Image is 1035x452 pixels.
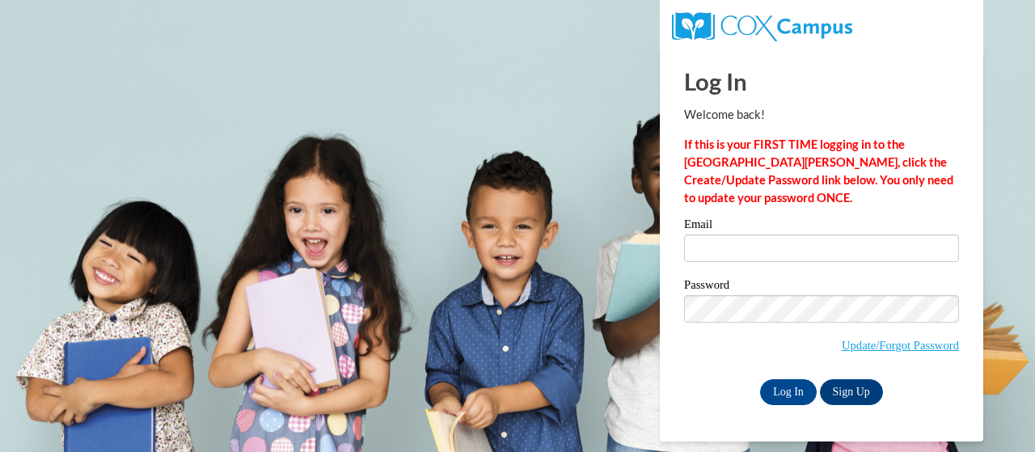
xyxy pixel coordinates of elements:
[684,137,953,205] strong: If this is your FIRST TIME logging in to the [GEOGRAPHIC_DATA][PERSON_NAME], click the Create/Upd...
[842,339,959,352] a: Update/Forgot Password
[672,12,852,41] img: COX Campus
[672,19,852,32] a: COX Campus
[684,106,959,124] p: Welcome back!
[760,379,817,405] input: Log In
[684,65,959,98] h1: Log In
[684,218,959,234] label: Email
[820,379,883,405] a: Sign Up
[684,279,959,295] label: Password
